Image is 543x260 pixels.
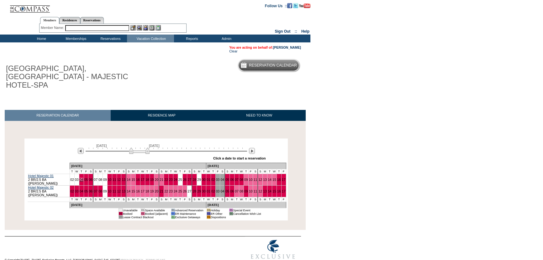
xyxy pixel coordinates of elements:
td: S [154,197,159,202]
td: T [211,169,215,174]
td: S [258,197,262,202]
td: F [117,197,121,202]
td: Dispositions [211,215,226,219]
a: 07 [235,178,239,181]
a: 02 [70,189,74,193]
a: 22 [164,189,168,193]
td: S [93,197,98,202]
a: 07 [235,189,239,193]
a: 29 [197,189,201,193]
a: 29 [197,178,201,181]
td: T [267,169,272,174]
a: Clear [229,49,237,53]
a: 11 [253,178,257,181]
td: T [136,197,140,202]
td: Holiday [211,209,226,212]
td: 2 BR/2.5 BA ([PERSON_NAME]) [28,174,70,186]
a: 06 [89,189,92,193]
td: Reports [174,35,208,42]
td: 01 [229,212,233,215]
a: 12 [117,178,121,181]
td: 01 [141,212,145,215]
a: 14 [127,178,130,181]
td: Booked [123,212,138,215]
td: 01 [141,209,145,212]
td: F [215,197,220,202]
td: S [187,169,192,174]
td: F [281,169,286,174]
a: 10 [249,189,253,193]
a: 02 [211,178,215,181]
td: S [159,197,164,202]
td: M [263,169,267,174]
td: T [103,197,107,202]
td: Follow Us :: [265,3,287,8]
a: 15 [131,189,135,193]
td: T [70,197,74,202]
td: ER Maintenance [175,212,203,215]
a: 16 [136,189,140,193]
td: 01 [171,212,175,215]
a: 23 [169,178,173,181]
a: 16 [277,178,281,181]
h1: [GEOGRAPHIC_DATA], [GEOGRAPHIC_DATA] - MAJESTIC HOTEL-SPA [5,63,145,90]
a: 04 [220,178,224,181]
td: Space Available [145,209,168,212]
td: T [79,197,84,202]
a: 19 [150,178,154,181]
td: T [79,169,84,174]
td: T [145,169,150,174]
a: 11 [113,189,116,193]
td: 01 [119,209,123,212]
a: 05 [225,178,229,181]
td: M [164,169,169,174]
td: Home [24,35,58,42]
a: 03 [75,189,79,193]
td: [DATE] [206,202,286,208]
a: 17 [141,178,145,181]
a: 13 [122,178,125,181]
a: 09 [103,189,107,193]
td: T [244,169,248,174]
td: W [107,169,112,174]
td: T [178,169,182,174]
td: F [182,197,187,202]
a: 08 [98,189,102,193]
a: 26 [183,178,187,181]
td: Unavailable [123,209,138,212]
a: 09 [244,178,248,181]
img: Become our fan on Facebook [287,3,292,8]
td: T [178,197,182,202]
a: 27 [187,189,191,193]
a: 01 [207,178,210,181]
td: T [70,169,74,174]
img: Next [249,148,255,154]
a: 13 [263,178,267,181]
td: T [145,197,150,202]
td: M [131,197,136,202]
a: 26 [183,189,187,193]
td: F [215,169,220,174]
td: S [88,197,93,202]
td: [DATE] [206,163,286,169]
td: S [225,169,229,174]
td: S [121,197,126,202]
td: W [206,169,211,174]
td: T [244,197,248,202]
a: 30 [202,189,206,193]
td: 01 [207,215,210,219]
a: 11 [253,189,257,193]
td: Cancellation Wish List [233,212,261,215]
td: T [169,169,173,174]
a: 28 [192,189,196,193]
a: 12 [258,178,262,181]
a: 04 [220,189,224,193]
a: 01 [207,189,210,193]
td: W [239,197,244,202]
a: 04 [80,178,83,181]
td: S [258,169,262,174]
span: [DATE] [96,144,107,148]
a: 12 [258,189,262,193]
td: 2 BR/2.5 BA ([PERSON_NAME]) [28,186,70,197]
td: W [272,197,277,202]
